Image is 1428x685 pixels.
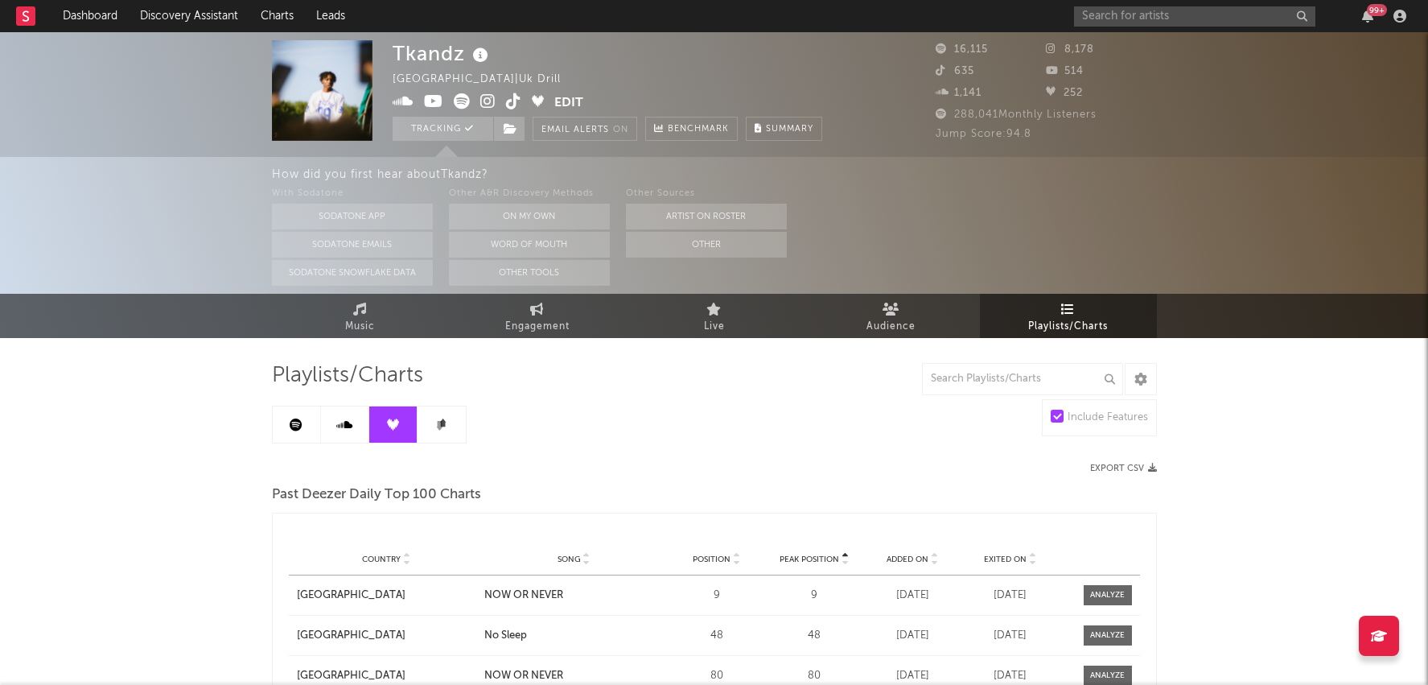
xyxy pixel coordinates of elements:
div: 80 [770,668,860,684]
div: Tkandz [393,40,492,67]
span: Playlists/Charts [1028,317,1108,336]
button: Summary [746,117,822,141]
span: Benchmark [668,120,729,139]
a: [GEOGRAPHIC_DATA] [297,668,476,684]
a: [GEOGRAPHIC_DATA] [297,628,476,644]
span: Exited On [984,555,1027,564]
span: Engagement [505,317,570,336]
span: Past Deezer Daily Top 100 Charts [272,485,481,505]
span: 252 [1046,88,1083,98]
a: NOW OR NEVER [484,588,664,604]
div: 9 [770,588,860,604]
a: Music [272,294,449,338]
span: Song [558,555,581,564]
span: Summary [766,125,813,134]
span: 16,115 [936,44,988,55]
div: Other Sources [626,184,787,204]
button: Sodatone Emails [272,232,433,258]
a: Engagement [449,294,626,338]
div: Include Features [1068,408,1148,427]
div: Other A&R Discovery Methods [449,184,610,204]
input: Search for artists [1074,6,1315,27]
span: Position [693,555,730,564]
button: Sodatone Snowflake Data [272,260,433,286]
span: Music [345,317,375,336]
button: Artist on Roster [626,204,787,229]
span: Live [704,317,725,336]
button: Tracking [393,117,493,141]
div: [DATE] [867,628,957,644]
button: Word Of Mouth [449,232,610,258]
input: Search Playlists/Charts [922,363,1123,395]
div: 48 [672,628,762,644]
div: [DATE] [965,628,1056,644]
span: Playlists/Charts [272,366,423,386]
button: 99+ [1362,10,1373,23]
div: 99 + [1367,4,1387,16]
span: 1,141 [936,88,981,98]
div: [DATE] [965,588,1056,604]
span: 635 [936,66,974,76]
button: Email AlertsOn [533,117,637,141]
div: With Sodatone [272,184,433,204]
button: On My Own [449,204,610,229]
button: Export CSV [1090,464,1157,473]
span: 288,041 Monthly Listeners [936,109,1097,120]
a: Audience [803,294,980,338]
button: Other [626,232,787,258]
span: Audience [866,317,916,336]
a: [GEOGRAPHIC_DATA] [297,588,476,604]
button: Other Tools [449,260,610,286]
div: 80 [672,668,762,684]
span: Country [362,555,401,564]
span: 8,178 [1046,44,1094,55]
a: Benchmark [645,117,738,141]
div: [DATE] [867,588,957,604]
button: Edit [554,93,583,113]
button: Sodatone App [272,204,433,229]
a: NOW OR NEVER [484,668,664,684]
div: [DATE] [867,668,957,684]
em: On [613,126,628,134]
div: [GEOGRAPHIC_DATA] | Uk Drill [393,70,598,89]
div: 48 [770,628,860,644]
a: Live [626,294,803,338]
span: Added On [887,555,928,564]
span: 514 [1046,66,1084,76]
span: Peak Position [780,555,839,564]
a: Playlists/Charts [980,294,1157,338]
div: 9 [672,588,762,604]
span: Jump Score: 94.8 [936,129,1031,139]
a: No Sleep [484,628,664,644]
div: [DATE] [965,668,1056,684]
